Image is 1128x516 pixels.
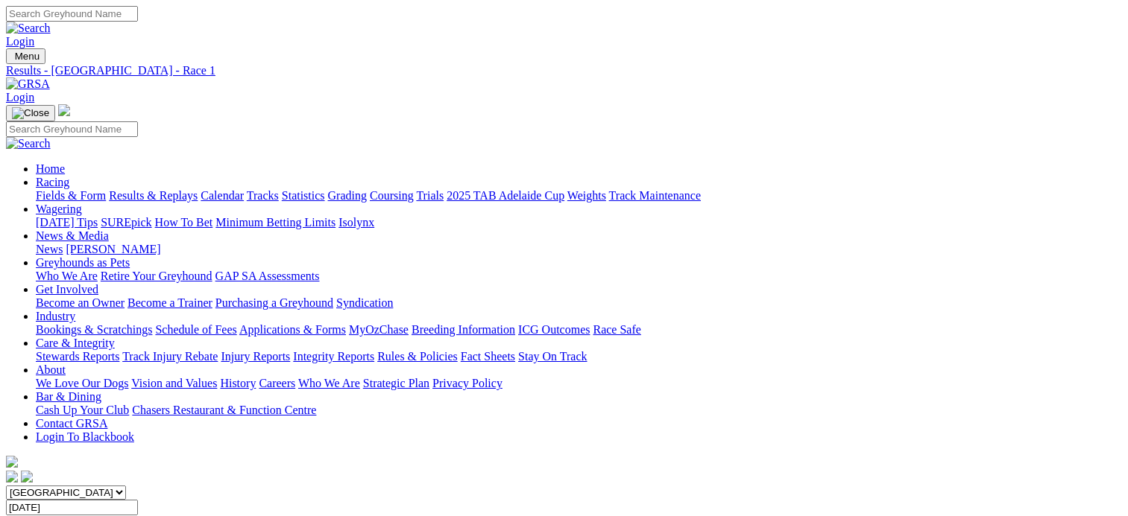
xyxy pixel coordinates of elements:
a: Login [6,91,34,103]
div: About [36,377,1122,390]
a: Weights [567,189,606,202]
a: Track Injury Rebate [122,350,218,363]
a: Breeding Information [412,323,515,336]
a: Minimum Betting Limits [215,216,335,229]
a: Results - [GEOGRAPHIC_DATA] - Race 1 [6,64,1122,77]
div: Care & Integrity [36,350,1122,363]
a: About [36,363,66,376]
a: Purchasing a Greyhound [215,296,333,309]
a: Retire Your Greyhound [101,270,212,282]
a: Race Safe [593,323,640,336]
img: logo-grsa-white.png [58,104,70,116]
a: Racing [36,176,69,188]
a: GAP SA Assessments [215,270,320,282]
img: Search [6,22,51,35]
a: Schedule of Fees [155,323,236,336]
a: Privacy Policy [432,377,502,389]
a: Integrity Reports [293,350,374,363]
img: facebook.svg [6,471,18,482]
a: Grading [328,189,367,202]
a: Coursing [370,189,414,202]
a: Login [6,35,34,48]
a: Applications & Forms [239,323,346,336]
a: Become a Trainer [127,296,212,309]
a: Care & Integrity [36,337,115,349]
a: Calendar [201,189,244,202]
input: Search [6,6,138,22]
a: Isolynx [338,216,374,229]
div: Racing [36,189,1122,203]
a: [DATE] Tips [36,216,98,229]
div: Wagering [36,216,1122,229]
a: Injury Reports [221,350,290,363]
a: Careers [259,377,295,389]
a: We Love Our Dogs [36,377,128,389]
a: Stay On Track [518,350,587,363]
img: logo-grsa-white.png [6,456,18,468]
a: Fact Sheets [461,350,515,363]
a: Bookings & Scratchings [36,323,152,336]
a: Login To Blackbook [36,430,134,443]
div: Get Involved [36,296,1122,310]
a: Contact GRSA [36,417,107,430]
a: [PERSON_NAME] [66,243,160,255]
a: How To Bet [155,216,213,229]
a: Get Involved [36,283,98,296]
a: Statistics [282,189,325,202]
a: News & Media [36,229,109,242]
input: Search [6,121,138,137]
a: Home [36,162,65,175]
a: Become an Owner [36,296,125,309]
a: Results & Replays [109,189,198,202]
a: Syndication [336,296,393,309]
div: Industry [36,323,1122,337]
a: SUREpick [101,216,151,229]
a: History [220,377,256,389]
a: Who We Are [298,377,360,389]
a: Wagering [36,203,82,215]
div: Bar & Dining [36,404,1122,417]
a: Trials [416,189,444,202]
a: Who We Are [36,270,98,282]
a: Stewards Reports [36,350,119,363]
img: Close [12,107,49,119]
a: Tracks [247,189,279,202]
a: 2025 TAB Adelaide Cup [447,189,564,202]
div: News & Media [36,243,1122,256]
a: Greyhounds as Pets [36,256,130,269]
a: Chasers Restaurant & Function Centre [132,404,316,416]
a: ICG Outcomes [518,323,590,336]
a: Cash Up Your Club [36,404,129,416]
span: Menu [15,51,40,62]
a: Track Maintenance [609,189,701,202]
a: Fields & Form [36,189,106,202]
a: News [36,243,63,255]
button: Toggle navigation [6,48,45,64]
a: Rules & Policies [377,350,458,363]
a: MyOzChase [349,323,409,336]
a: Vision and Values [131,377,217,389]
input: Select date [6,500,138,515]
div: Greyhounds as Pets [36,270,1122,283]
a: Bar & Dining [36,390,101,403]
a: Strategic Plan [363,377,429,389]
button: Toggle navigation [6,105,55,121]
a: Industry [36,310,75,322]
img: twitter.svg [21,471,33,482]
img: GRSA [6,77,50,91]
img: Search [6,137,51,150]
